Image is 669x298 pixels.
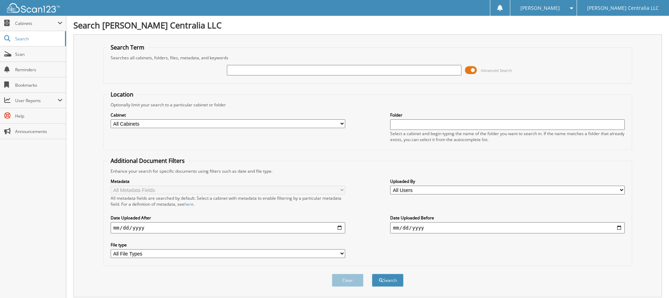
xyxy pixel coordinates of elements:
label: File type [111,242,345,248]
span: Announcements [15,128,63,134]
div: Select a cabinet and begin typing the name of the folder you want to search in. If the name match... [390,131,625,143]
span: User Reports [15,98,58,104]
label: Folder [390,112,625,118]
label: Date Uploaded Before [390,215,625,221]
button: Clear [332,274,363,287]
span: Search [15,36,61,42]
img: scan123-logo-white.svg [7,3,60,13]
legend: Additional Document Filters [107,157,188,165]
span: Advanced Search [481,68,512,73]
label: Cabinet [111,112,345,118]
legend: Location [107,91,137,98]
button: Search [372,274,404,287]
a: here [184,201,194,207]
label: Metadata [111,178,345,184]
span: [PERSON_NAME] Centralia LLC [587,6,659,10]
span: Help [15,113,63,119]
div: Enhance your search for specific documents using filters such as date and file type. [107,168,628,174]
legend: Search Term [107,44,148,51]
label: Uploaded By [390,178,625,184]
span: Cabinets [15,20,58,26]
div: All metadata fields are searched by default. Select a cabinet with metadata to enable filtering b... [111,195,345,207]
span: Bookmarks [15,82,63,88]
div: Searches all cabinets, folders, files, metadata, and keywords [107,55,628,61]
input: end [390,222,625,233]
span: Reminders [15,67,63,73]
label: Date Uploaded After [111,215,345,221]
h1: Search [PERSON_NAME] Centralia LLC [73,19,662,31]
span: Scan [15,51,63,57]
span: [PERSON_NAME] [520,6,560,10]
input: start [111,222,345,233]
div: Optionally limit your search to a particular cabinet or folder [107,102,628,108]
